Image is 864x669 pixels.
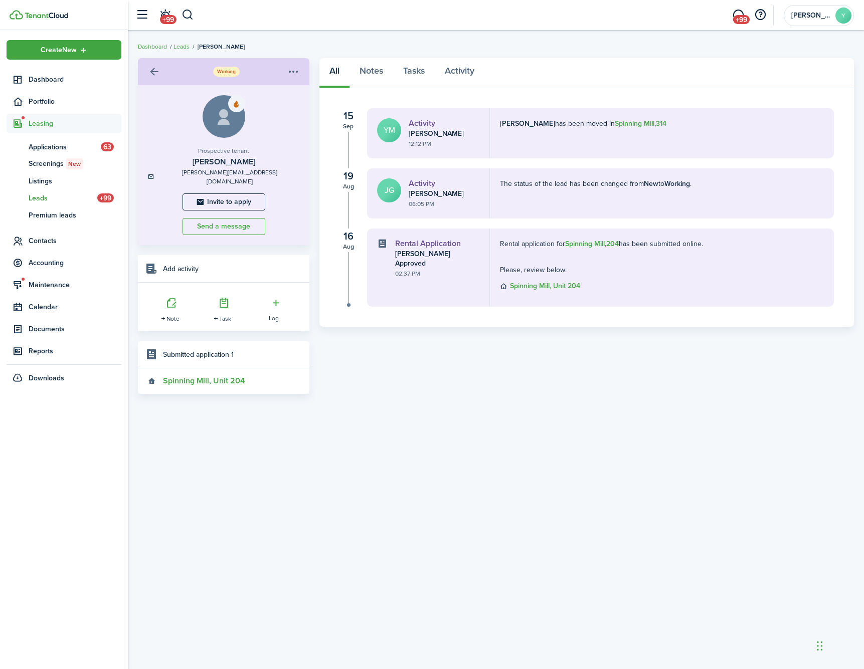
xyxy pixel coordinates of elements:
[565,239,605,249] a: Spinning Mill
[606,239,619,249] a: 204
[219,314,231,323] span: Task
[7,341,121,361] a: Reports
[729,3,748,28] a: Messaging
[339,108,357,123] div: 15
[409,118,478,128] h3: Activity
[29,346,121,356] span: Reports
[814,621,864,669] iframe: Chat Widget
[29,96,121,107] span: Portfolio
[752,7,769,24] button: Open resource center
[644,178,658,189] b: New
[266,293,286,323] button: Open menu
[615,118,654,129] a: Spinning Mill
[198,146,249,155] span: Prospective tenant
[132,6,151,25] button: Open sidebar
[174,42,190,51] a: Leads
[339,229,357,244] div: 16
[409,199,478,208] div: 06:05 PM
[269,314,283,323] span: Log
[791,12,831,19] span: Yates
[339,244,357,250] div: Aug
[183,193,265,210] button: Invite to apply
[409,139,478,148] div: 12:12 PM
[500,265,806,275] p: Please, review below:
[510,281,580,292] a: Spinning Mill, Unit 204
[817,631,823,661] div: Drag
[163,349,234,360] h4: Submitted application 1
[7,138,121,155] a: Applications63
[163,264,199,274] h4: Add activity
[29,74,121,85] span: Dashboard
[500,239,806,260] p: Rental application for , has been submitted online.
[183,218,265,235] button: Send a message
[835,8,851,24] avatar-text: Y
[656,118,666,129] a: 314
[377,118,401,142] avatar-text: YM
[339,183,357,189] div: Aug
[395,250,464,268] div: [PERSON_NAME] Approved
[664,178,690,189] b: Working
[29,158,121,169] span: Screenings
[29,373,64,383] span: Downloads
[339,168,357,183] div: 19
[29,324,121,334] span: Documents
[500,118,806,129] p: has been moved in ,
[7,189,121,206] a: Leads+99
[148,156,299,168] h3: [PERSON_NAME]
[339,123,357,129] div: Sep
[25,13,68,19] img: TenantCloud
[500,118,555,129] b: [PERSON_NAME]
[145,63,162,80] a: Back
[29,176,121,186] span: Listings
[409,189,478,198] div: [PERSON_NAME]
[182,168,277,186] a: [PERSON_NAME][EMAIL_ADDRESS][DOMAIN_NAME]
[29,302,121,312] span: Calendar
[395,269,464,278] div: 02:37 PM
[29,210,121,220] span: Premium leads
[409,129,478,138] div: [PERSON_NAME]
[395,239,464,249] h3: Rental Application
[213,67,240,76] status: Working
[29,280,121,290] span: Maintenance
[435,58,484,88] a: Activity
[29,118,121,129] span: Leasing
[29,193,97,203] span: Leads
[7,40,121,60] button: Open menu
[29,236,121,246] span: Contacts
[350,58,393,88] a: Notes
[7,155,121,172] a: ScreeningsNew
[7,206,121,224] a: Premium leads
[10,10,23,20] img: TenantCloud
[182,7,194,24] button: Search
[393,58,435,88] a: Tasks
[500,178,806,189] p: The status of the lead has been changed from to .
[733,15,750,24] span: +99
[138,42,167,51] a: Dashboard
[377,178,401,202] avatar-text: JG
[155,3,175,28] a: Notifications
[7,70,121,89] a: Dashboard
[166,314,180,323] span: Note
[68,159,81,168] span: New
[160,15,177,24] span: +99
[97,193,114,202] span: +99
[198,42,245,51] span: [PERSON_NAME]
[409,178,478,188] h3: Activity
[29,142,101,152] span: Applications
[29,258,121,268] span: Accounting
[41,47,77,54] span: Create New
[148,376,245,385] a: Spinning Mill, Unit 204
[285,63,307,80] button: Open menu
[7,172,121,189] a: Listings
[101,142,114,151] span: 63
